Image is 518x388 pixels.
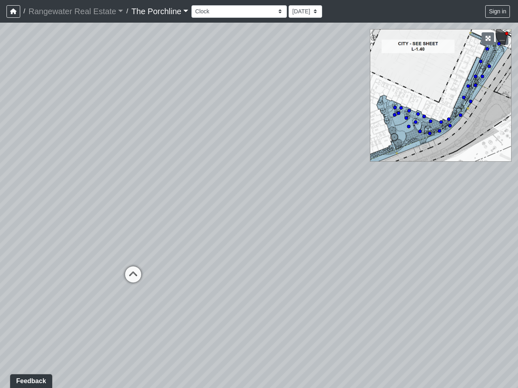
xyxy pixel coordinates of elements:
span: / [123,3,131,19]
button: Sign in [485,5,510,18]
span: / [20,3,28,19]
a: The Porchline [132,3,189,19]
iframe: Ybug feedback widget [6,372,54,388]
a: Rangewater Real Estate [28,3,123,19]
